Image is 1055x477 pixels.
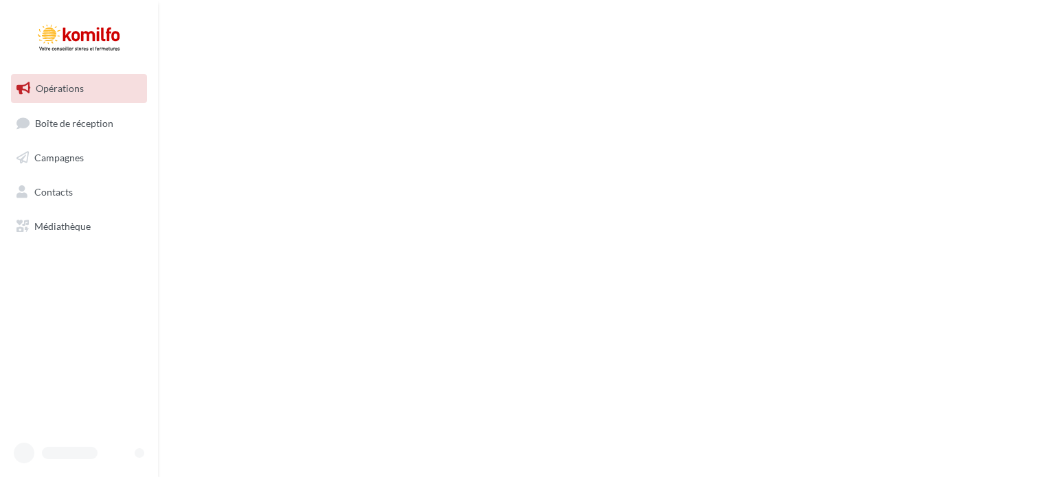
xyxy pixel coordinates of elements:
[36,82,84,94] span: Opérations
[8,143,150,172] a: Campagnes
[8,178,150,207] a: Contacts
[34,152,84,163] span: Campagnes
[8,74,150,103] a: Opérations
[35,117,113,128] span: Boîte de réception
[34,220,91,231] span: Médiathèque
[8,108,150,138] a: Boîte de réception
[34,186,73,198] span: Contacts
[8,212,150,241] a: Médiathèque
